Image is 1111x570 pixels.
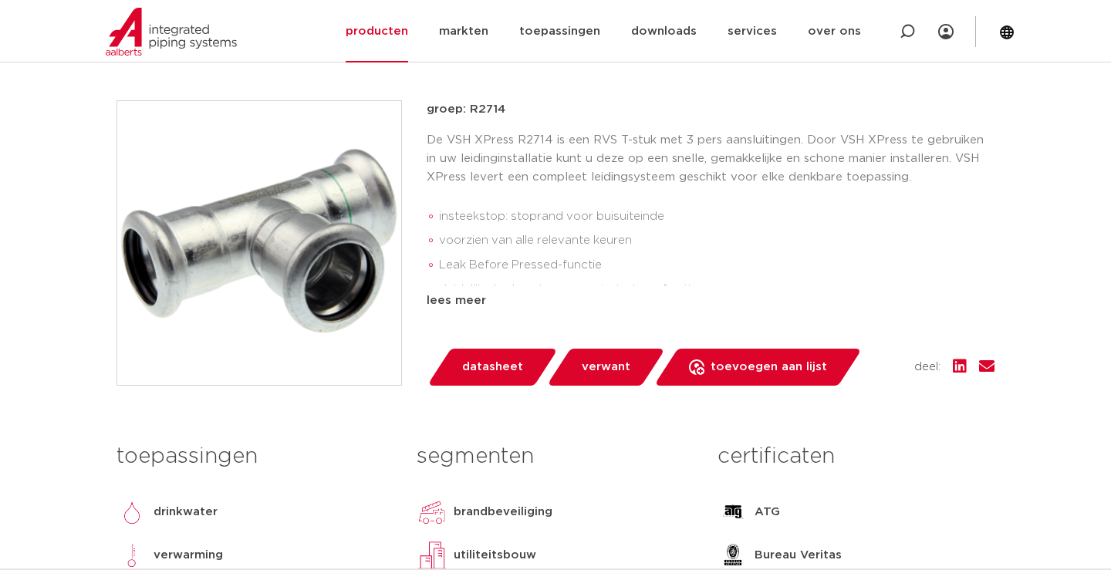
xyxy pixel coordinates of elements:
span: deel: [914,358,940,376]
p: groep: R2714 [427,100,994,119]
li: insteekstop: stoprand voor buisuiteinde [439,204,994,229]
span: toevoegen aan lijst [711,355,827,379]
p: De VSH XPress R2714 is een RVS T-stuk met 3 pers aansluitingen. Door VSH XPress te gebruiken in u... [427,131,994,187]
p: ATG [755,503,780,521]
li: voorzien van alle relevante keuren [439,228,994,253]
p: utiliteitsbouw [454,546,536,565]
li: Leak Before Pressed-functie [439,253,994,278]
p: verwarming [154,546,223,565]
h3: segmenten [417,441,694,472]
span: verwant [582,355,630,379]
h3: toepassingen [117,441,393,472]
img: brandbeveiliging [417,497,447,528]
a: datasheet [427,349,558,386]
p: drinkwater [154,503,218,521]
p: Bureau Veritas [755,546,842,565]
li: duidelijke herkenning van materiaal en afmeting [439,278,994,302]
img: Product Image for VSH XPress RVS T-stuk (3 x press) [117,101,401,385]
div: lees meer [427,292,994,310]
p: brandbeveiliging [454,503,552,521]
img: ATG [718,497,748,528]
h3: certificaten [718,441,994,472]
span: datasheet [462,355,523,379]
a: verwant [546,349,665,386]
img: drinkwater [117,497,147,528]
